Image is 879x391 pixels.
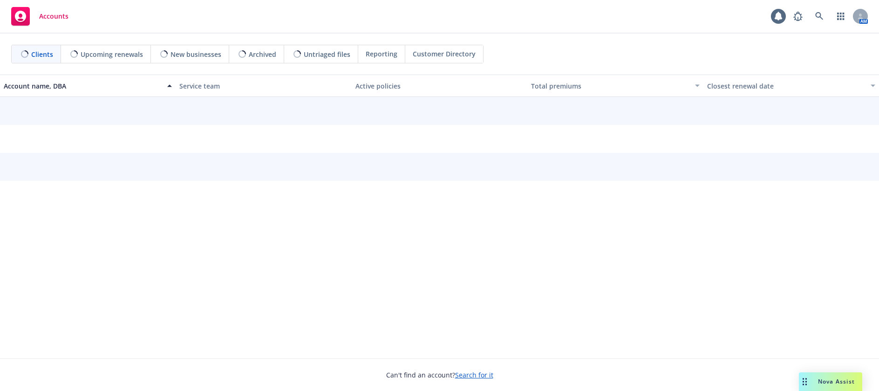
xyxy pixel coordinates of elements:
[413,49,476,59] span: Customer Directory
[799,372,811,391] div: Drag to move
[355,81,524,91] div: Active policies
[176,75,351,97] button: Service team
[831,7,850,26] a: Switch app
[179,81,348,91] div: Service team
[818,377,855,385] span: Nova Assist
[366,49,397,59] span: Reporting
[7,3,72,29] a: Accounts
[810,7,829,26] a: Search
[81,49,143,59] span: Upcoming renewals
[4,81,162,91] div: Account name, DBA
[39,13,68,20] span: Accounts
[386,370,493,380] span: Can't find an account?
[527,75,703,97] button: Total premiums
[789,7,807,26] a: Report a Bug
[31,49,53,59] span: Clients
[703,75,879,97] button: Closest renewal date
[249,49,276,59] span: Archived
[799,372,862,391] button: Nova Assist
[531,81,689,91] div: Total premiums
[304,49,350,59] span: Untriaged files
[707,81,865,91] div: Closest renewal date
[352,75,527,97] button: Active policies
[455,370,493,379] a: Search for it
[170,49,221,59] span: New businesses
